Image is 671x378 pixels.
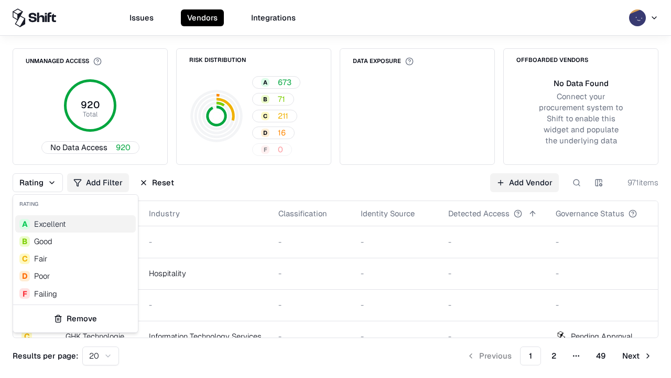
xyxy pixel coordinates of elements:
[34,236,52,247] span: Good
[19,236,30,247] div: B
[34,253,47,264] span: Fair
[17,309,134,328] button: Remove
[13,195,138,213] div: Rating
[34,288,57,299] div: Failing
[34,218,66,229] span: Excellent
[19,219,30,229] div: A
[19,254,30,264] div: C
[19,288,30,299] div: F
[19,271,30,281] div: D
[34,270,50,281] div: Poor
[13,213,138,304] div: Suggestions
